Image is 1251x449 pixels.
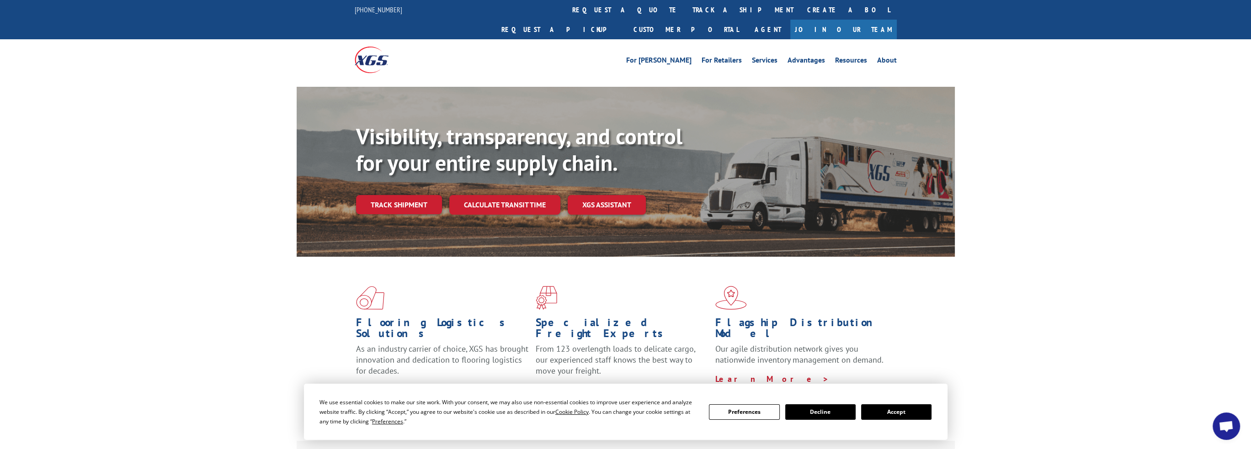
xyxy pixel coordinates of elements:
[536,317,708,343] h1: Specialized Freight Experts
[785,404,856,420] button: Decline
[495,20,627,39] a: Request a pickup
[790,20,897,39] a: Join Our Team
[356,195,442,214] a: Track shipment
[715,317,888,343] h1: Flagship Distribution Model
[449,195,560,215] a: Calculate transit time
[715,343,884,365] span: Our agile distribution network gives you nationwide inventory management on demand.
[355,5,402,14] a: [PHONE_NUMBER]
[319,397,698,426] div: We use essential cookies to make our site work. With your consent, we may also use non-essential ...
[715,286,747,310] img: xgs-icon-flagship-distribution-model-red
[752,57,777,67] a: Services
[536,343,708,384] p: From 123 overlength loads to delicate cargo, our experienced staff knows the best way to move you...
[304,384,948,440] div: Cookie Consent Prompt
[835,57,867,67] a: Resources
[861,404,932,420] button: Accept
[356,286,384,310] img: xgs-icon-total-supply-chain-intelligence-red
[626,57,692,67] a: For [PERSON_NAME]
[709,404,779,420] button: Preferences
[1213,412,1240,440] a: Open chat
[745,20,790,39] a: Agent
[372,417,403,425] span: Preferences
[568,195,646,215] a: XGS ASSISTANT
[877,57,897,67] a: About
[555,408,589,416] span: Cookie Policy
[788,57,825,67] a: Advantages
[702,57,742,67] a: For Retailers
[356,343,528,376] span: As an industry carrier of choice, XGS has brought innovation and dedication to flooring logistics...
[356,317,529,343] h1: Flooring Logistics Solutions
[536,286,557,310] img: xgs-icon-focused-on-flooring-red
[356,122,682,177] b: Visibility, transparency, and control for your entire supply chain.
[627,20,745,39] a: Customer Portal
[715,374,829,384] a: Learn More >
